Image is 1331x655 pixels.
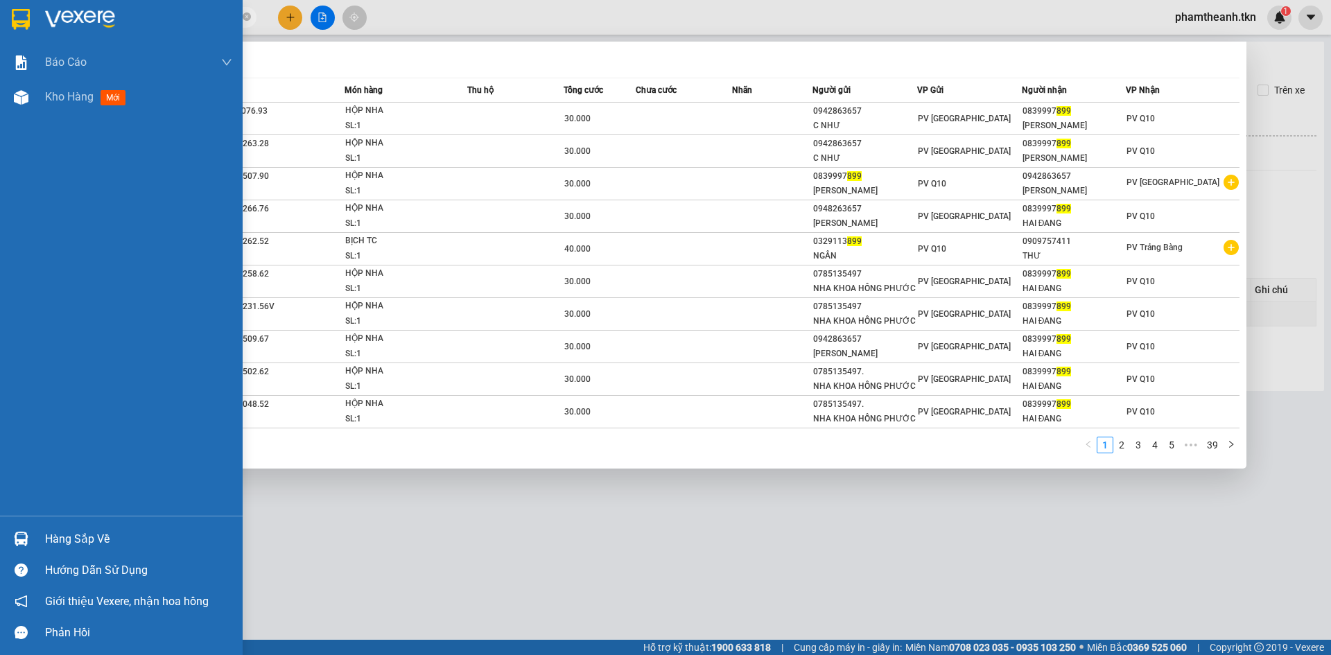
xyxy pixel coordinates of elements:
div: HỘP NHA [345,103,449,119]
div: 0948263657 [813,202,916,216]
span: VP Gửi [917,85,943,95]
li: Hotline: 1900 8153 [130,51,580,69]
span: notification [15,595,28,608]
div: HAI ĐANG [1023,314,1126,329]
div: HỘP NHA [345,331,449,347]
div: HỘP NHA [345,201,449,216]
span: VP Nhận [1126,85,1160,95]
span: 30.000 [564,277,591,286]
span: PV Q10 [918,179,946,189]
a: 4 [1147,437,1163,453]
span: 899 [1056,106,1071,116]
img: logo-vxr [12,9,30,30]
span: PV Q10 [1126,407,1155,417]
div: SL: 1 [345,281,449,297]
span: 30.000 [564,407,591,417]
a: 2 [1114,437,1129,453]
span: PV [GEOGRAPHIC_DATA] [918,211,1011,221]
button: right [1223,437,1239,453]
span: 30.000 [564,146,591,156]
div: 0942863657 [813,104,916,119]
span: plus-circle [1224,240,1239,255]
div: SL: 1 [345,184,449,199]
div: HAI ĐANG [1023,379,1126,394]
li: 2 [1113,437,1130,453]
div: BỊCH TC [345,234,449,249]
span: PV [GEOGRAPHIC_DATA] [1126,177,1219,187]
div: 0942863657 [813,137,916,151]
div: [PERSON_NAME] [813,216,916,231]
li: Next Page [1223,437,1239,453]
div: [PERSON_NAME] [1023,119,1126,133]
span: PV [GEOGRAPHIC_DATA] [918,277,1011,286]
div: Phản hồi [45,622,232,643]
span: 899 [1056,139,1071,148]
div: THƯ [1023,249,1126,263]
div: 0785135497. [813,397,916,412]
div: 0839997 [1023,397,1126,412]
span: 40.000 [564,244,591,254]
span: ••• [1180,437,1202,453]
span: PV Q10 [1126,342,1155,351]
span: question-circle [15,564,28,577]
div: HỘP NHA [345,136,449,151]
span: 899 [1056,269,1071,279]
span: Thu hộ [467,85,494,95]
div: Hướng dẫn sử dụng [45,560,232,581]
div: NHA KHOA HỒNG PHƯỚC [813,379,916,394]
span: 30.000 [564,374,591,384]
div: HỘP NHA [345,168,449,184]
div: 0839997 [1023,299,1126,314]
span: Tổng cước [564,85,603,95]
a: 5 [1164,437,1179,453]
button: left [1080,437,1097,453]
div: HỘP NHA [345,266,449,281]
span: 30.000 [564,342,591,351]
div: C NHƯ [813,151,916,166]
span: PV [GEOGRAPHIC_DATA] [918,374,1011,384]
span: PV Q10 [1126,309,1155,319]
img: warehouse-icon [14,90,28,105]
li: Next 5 Pages [1180,437,1202,453]
div: 0839997 [813,169,916,184]
div: SL: 1 [345,249,449,264]
div: 0839997 [1023,104,1126,119]
div: HAI ĐANG [1023,281,1126,296]
div: NHA KHOA HỒNG PHƯỚC [813,281,916,296]
span: 30.000 [564,179,591,189]
div: 0839997 [1023,332,1126,347]
span: PV Q10 [918,244,946,254]
div: 0785135497 [813,299,916,314]
div: SL: 1 [345,119,449,134]
span: 899 [1056,367,1071,376]
div: NHA KHOA HỒNG PHƯỚC [813,314,916,329]
img: logo.jpg [17,17,87,87]
span: 899 [1056,204,1071,213]
span: PV [GEOGRAPHIC_DATA] [918,309,1011,319]
span: PV Q10 [1126,277,1155,286]
li: 3 [1130,437,1147,453]
div: NHA KHOA HỒNG PHƯỚC [813,412,916,426]
span: message [15,626,28,639]
b: GỬI : PV Q10 [17,101,128,123]
span: PV [GEOGRAPHIC_DATA] [918,146,1011,156]
div: 0942863657 [813,332,916,347]
span: Kho hàng [45,90,94,103]
span: PV Q10 [1126,211,1155,221]
span: PV Q10 [1126,374,1155,384]
span: 899 [847,171,862,181]
span: 899 [1056,302,1071,311]
span: PV [GEOGRAPHIC_DATA] [918,342,1011,351]
span: PV Q10 [1126,146,1155,156]
li: 39 [1202,437,1223,453]
span: Món hàng [345,85,383,95]
div: HỘP NHA [345,299,449,314]
span: PV Q10 [1126,114,1155,123]
li: 5 [1163,437,1180,453]
span: plus-circle [1224,175,1239,190]
div: SL: 1 [345,347,449,362]
div: SL: 1 [345,412,449,427]
div: HỘP NHA [345,364,449,379]
span: Báo cáo [45,53,87,71]
span: PV Trảng Bàng [1126,243,1183,252]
